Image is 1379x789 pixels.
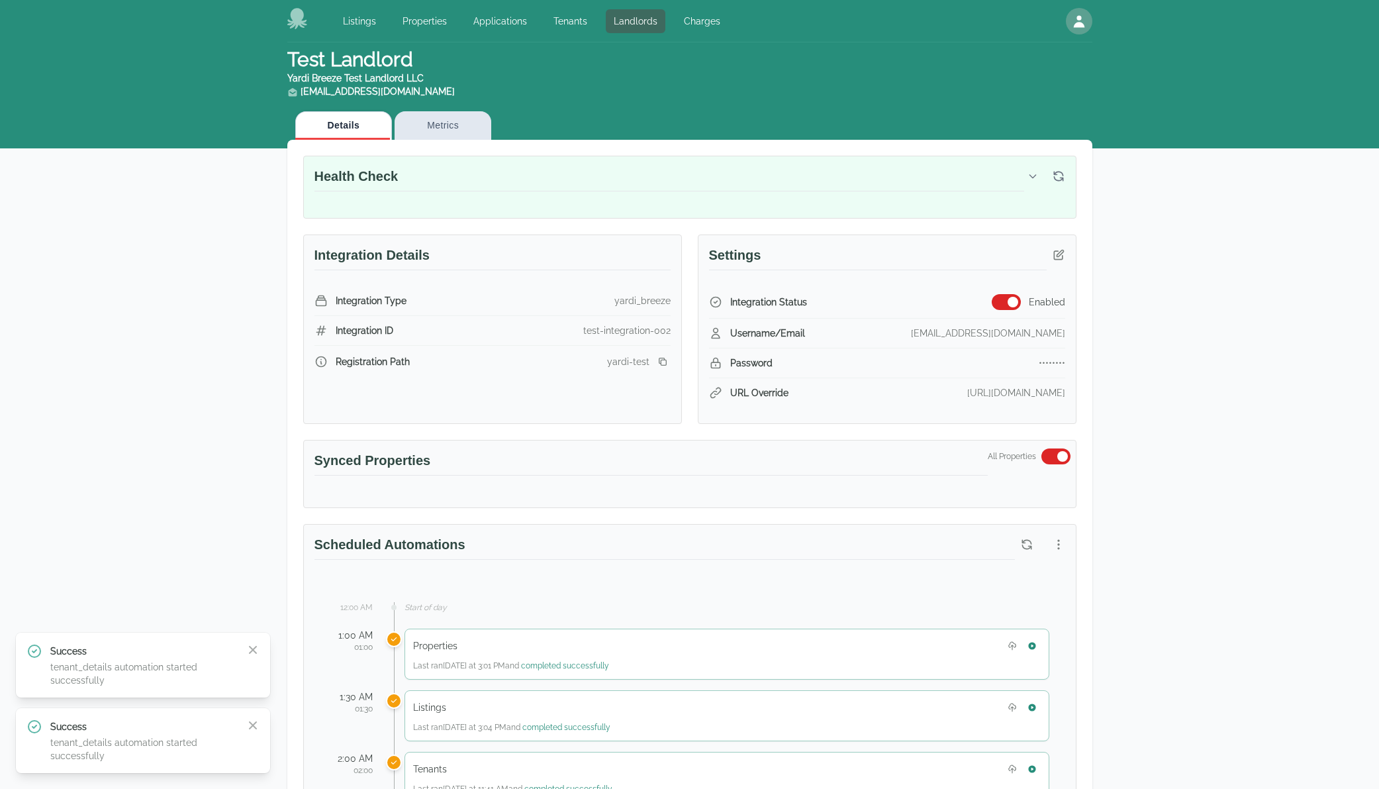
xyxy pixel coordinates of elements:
[1004,761,1021,778] button: Upload Tenants file
[330,602,373,613] div: 12:00 AM
[730,327,805,340] span: Username/Email
[1039,356,1065,370] div: ••••••••
[967,386,1065,399] div: [URL][DOMAIN_NAME]
[336,294,406,307] span: Integration Type
[1029,295,1065,309] span: Enabled
[330,690,373,704] div: 1:30 AM
[314,451,988,476] h3: Synced Properties
[1041,448,1070,464] button: Switch to select specific properties
[730,386,788,399] span: URL Override
[301,86,455,97] a: [EMAIL_ADDRESS][DOMAIN_NAME]
[413,723,610,732] span: Last ran [DATE] at 3:04 PM and
[1047,533,1070,556] button: More options
[386,755,402,770] div: Tenants was scheduled for 2:00 AM but ran at a different time (actual run: Today at 11:41 AM)
[1004,637,1021,655] button: Upload Properties file
[330,752,373,765] div: 2:00 AM
[330,765,373,776] div: 02:00
[395,9,455,33] a: Properties
[607,355,649,368] div: yardi-test
[50,720,236,733] p: Success
[546,9,595,33] a: Tenants
[404,602,1049,613] div: Start of day
[330,629,373,642] div: 1:00 AM
[522,723,610,732] span: completed successfully
[1047,243,1070,267] button: Edit integration credentials
[314,167,1024,191] h3: Health Check
[911,327,1065,340] div: [EMAIL_ADDRESS][DOMAIN_NAME]
[395,111,491,140] button: Metrics
[583,324,671,337] div: test-integration-002
[1047,164,1070,188] button: Refresh health check
[287,48,465,98] h1: Test Landlord
[314,246,671,270] h3: Integration Details
[1023,699,1041,716] button: Run Listings now
[606,9,665,33] a: Landlords
[336,355,410,368] span: Registration Path
[330,642,373,653] div: 01:00
[413,639,457,653] h5: Properties
[413,661,609,670] span: Last ran [DATE] at 3:01 PM and
[730,295,807,309] span: Integration Status
[1023,637,1041,655] button: Run Properties now
[655,354,671,370] button: Copy registration link
[709,246,1047,270] h3: Settings
[295,111,393,140] button: Details
[50,660,236,687] p: tenant_details automation started successfully
[386,693,402,709] div: Listings was scheduled for 1:30 AM but ran at a different time (actual run: Today at 3:04 PM)
[287,72,465,85] div: Yardi Breeze Test Landlord LLC
[50,645,236,658] p: Success
[988,451,1036,462] span: All Properties
[336,324,393,337] span: Integration ID
[614,294,671,307] div: yardi_breeze
[413,701,446,714] h5: Listings
[521,661,609,670] span: completed successfully
[50,736,236,763] p: tenant_details automation started successfully
[730,356,773,370] span: Password
[335,9,384,33] a: Listings
[1004,699,1021,716] button: Upload Listings file
[330,704,373,714] div: 01:30
[314,535,1015,560] h3: Scheduled Automations
[676,9,728,33] a: Charges
[386,631,402,647] div: Properties was scheduled for 1:00 AM but ran at a different time (actual run: Today at 3:01 PM)
[1015,533,1039,556] button: Refresh scheduled automations
[1023,761,1041,778] button: Run Tenants now
[413,763,447,776] h5: Tenants
[465,9,535,33] a: Applications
